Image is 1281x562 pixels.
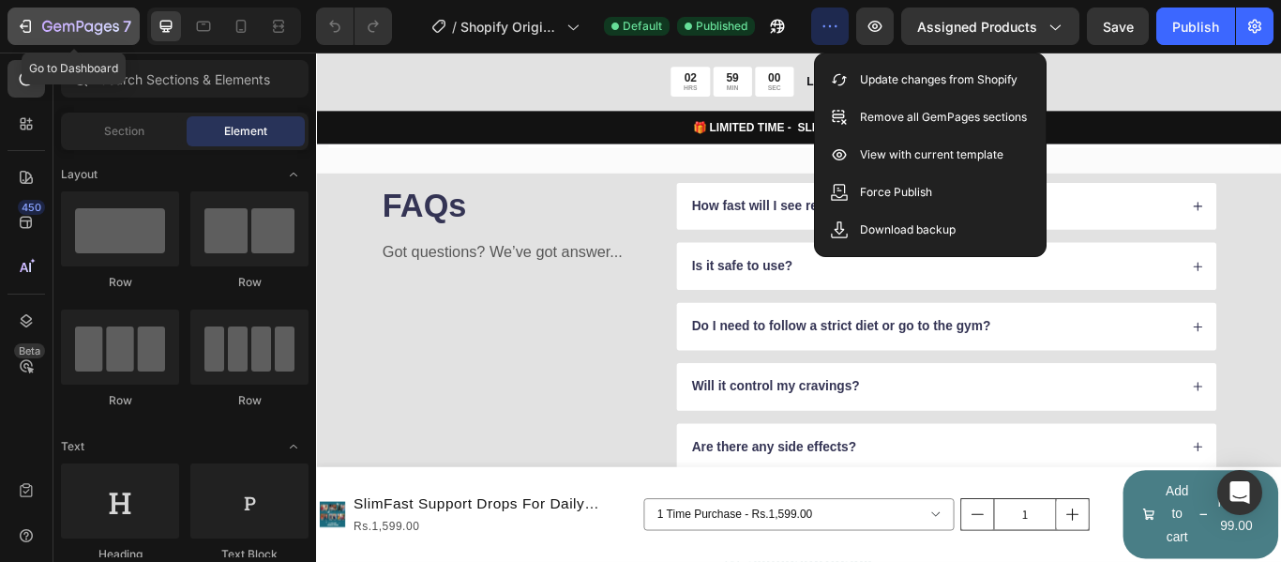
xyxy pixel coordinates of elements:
[41,512,374,541] h1: SlimFast Support Drops For Daily Energy & Craving Control
[61,438,84,455] span: Text
[224,123,267,140] span: Element
[104,123,144,140] span: Section
[8,8,140,45] button: 7
[696,18,747,35] span: Published
[752,521,790,556] button: decrement
[438,239,555,259] p: Is it safe to use?
[61,60,309,98] input: Search Sections & Elements
[75,152,391,205] h2: FAQs
[14,343,45,358] div: Beta
[2,78,1123,98] p: 🎁 LIMITED TIME - SLIM FAST SALE 🎁
[18,200,45,215] div: 450
[863,521,900,556] button: increment
[860,183,932,202] p: Force Publish
[917,17,1037,37] span: Assigned Products
[279,432,309,462] span: Toggle open
[1217,470,1262,515] div: Open Intercom Messenger
[61,392,179,409] div: Row
[860,70,1017,89] p: Update changes from Shopify
[438,170,629,190] p: How fast will I see results?
[452,17,457,37] span: /
[316,8,392,45] div: Undo/Redo
[860,220,956,239] p: Download backup
[316,53,1281,562] iframe: Design area
[77,221,389,245] p: Got questions? We’ve got answer...
[61,274,179,291] div: Row
[860,145,1003,164] p: View with current template
[1156,8,1235,45] button: Publish
[438,310,787,329] p: Do I need to follow a strict diet or go to the gym?
[460,17,559,37] span: Shopify Original Product Template
[571,24,1123,44] p: Limited time:30% OFF + FREESHIPPING
[190,392,309,409] div: Row
[790,521,863,556] input: quantity
[1172,17,1219,37] div: Publish
[623,18,662,35] span: Default
[279,159,309,190] span: Toggle open
[1103,19,1134,35] span: Save
[123,15,131,38] p: 7
[1087,8,1149,45] button: Save
[190,274,309,291] div: Row
[901,8,1079,45] button: Assigned Products
[438,451,630,467] strong: Are there any side effects?
[860,108,1027,127] p: Remove all GemPages sections
[61,166,98,183] span: Layout
[438,380,634,400] p: Will it control my cravings?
